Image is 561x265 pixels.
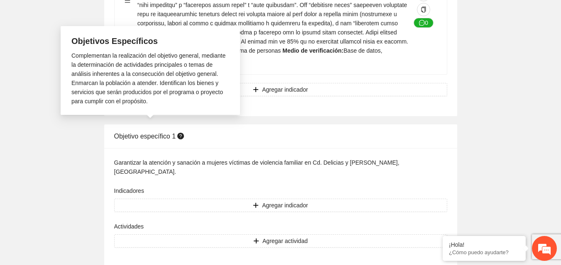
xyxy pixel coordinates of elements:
[48,86,115,170] span: Estamos en línea.
[232,47,281,54] span: Suma de personas
[4,177,158,206] textarea: Escriba su mensaje y pulse “Intro”
[136,4,156,24] div: Minimizar ventana de chat en vivo
[282,47,343,54] strong: Medio de verificación:
[419,20,425,27] span: message
[253,238,259,245] span: plus
[71,52,225,105] span: Complementan la realización del objetivo general, mediante la determinación de actividades princi...
[262,85,308,94] span: Agregar indicador
[43,42,140,53] div: Chatee con nosotros ahora
[417,3,430,16] button: copy
[449,249,519,255] p: ¿Cómo puedo ayudarte?
[421,7,426,13] span: copy
[262,236,308,246] span: Agregar actividad
[114,133,186,140] span: Objetivo específico 1
[114,222,144,231] label: Actividades
[114,158,447,176] div: Garantizar la atención y sanación a mujeres víctimas de violencia familiar en Cd. Delicias y [PER...
[114,234,447,248] button: plusAgregar actividad
[414,18,434,28] button: message0
[253,202,259,209] span: plus
[449,241,519,248] div: ¡Hola!
[114,199,447,212] button: plusAgregar indicador
[262,201,308,210] span: Agregar indicador
[114,83,447,96] button: plusAgregar indicador
[114,186,144,195] label: Indicadores
[71,35,229,47] h4: Objetivos Específicos
[253,87,259,93] span: plus
[177,133,184,139] span: question-circle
